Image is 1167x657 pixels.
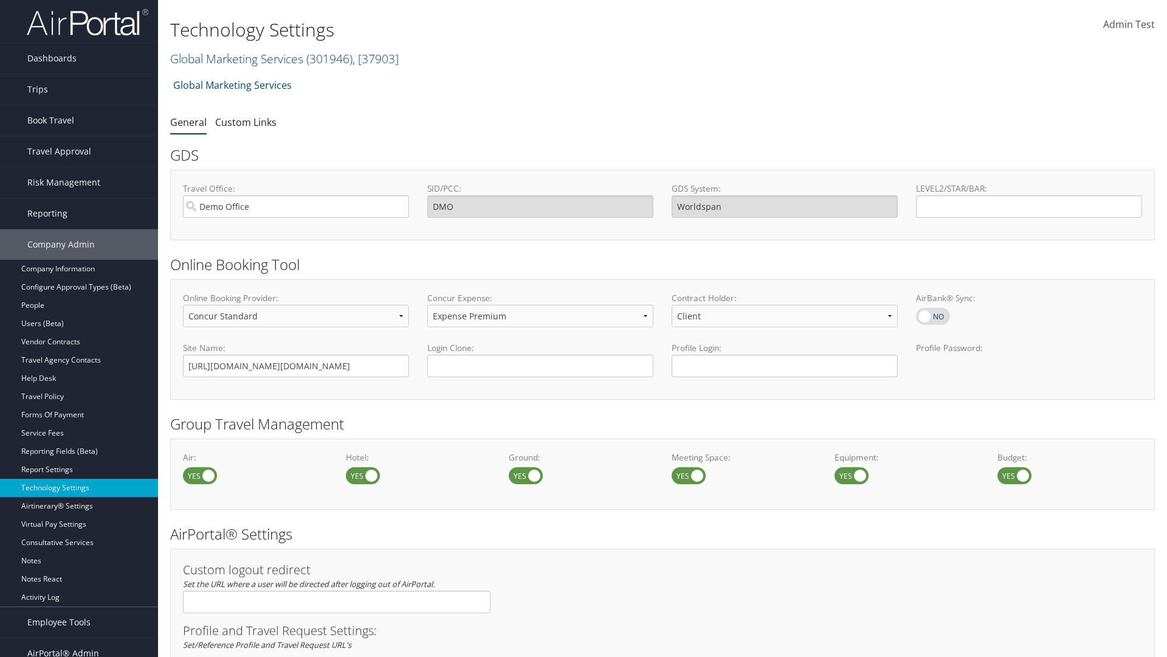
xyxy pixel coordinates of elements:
[1103,18,1155,31] span: Admin Test
[916,182,1142,195] label: LEVEL2/STAR/BAR:
[672,182,898,195] label: GDS System:
[170,116,207,129] a: General
[346,451,491,464] label: Hotel:
[672,292,898,304] label: Contract Holder:
[353,50,399,67] span: , [ 37903 ]
[835,451,979,464] label: Equipment:
[170,145,1146,165] h2: GDS
[170,50,399,67] a: Global Marketing Services
[170,414,1155,434] h2: Group Travel Management
[170,254,1155,275] h2: Online Booking Tool
[27,43,77,74] span: Dashboards
[916,308,950,325] label: AirBank® Sync
[306,50,353,67] span: ( 301946 )
[672,342,898,377] label: Profile Login:
[27,136,91,167] span: Travel Approval
[509,451,653,464] label: Ground:
[27,607,91,638] span: Employee Tools
[170,524,1155,544] h2: AirPortal® Settings
[215,116,277,129] a: Custom Links
[27,74,48,105] span: Trips
[183,579,435,589] em: Set the URL where a user will be directed after logging out of AirPortal.
[183,292,409,304] label: Online Booking Provider:
[427,342,653,354] label: Login Clone:
[27,198,67,229] span: Reporting
[27,8,148,36] img: airportal-logo.png
[1103,6,1155,44] a: Admin Test
[183,639,351,650] em: Set/Reference Profile and Travel Request URL's
[672,355,898,377] input: Profile Login:
[427,292,653,304] label: Concur Expense:
[27,167,100,198] span: Risk Management
[997,451,1142,464] label: Budget:
[183,625,1142,637] h3: Profile and Travel Request Settings:
[916,292,1142,304] label: AirBank® Sync:
[183,182,409,195] label: Travel Office:
[183,342,409,354] label: Site Name:
[183,564,491,576] h3: Custom logout redirect
[672,451,816,464] label: Meeting Space:
[170,17,827,43] h1: Technology Settings
[27,105,74,136] span: Book Travel
[27,229,95,260] span: Company Admin
[427,182,653,195] label: SID/PCC:
[173,73,292,97] a: Global Marketing Services
[183,451,328,464] label: Air:
[916,342,1142,377] label: Profile Password:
